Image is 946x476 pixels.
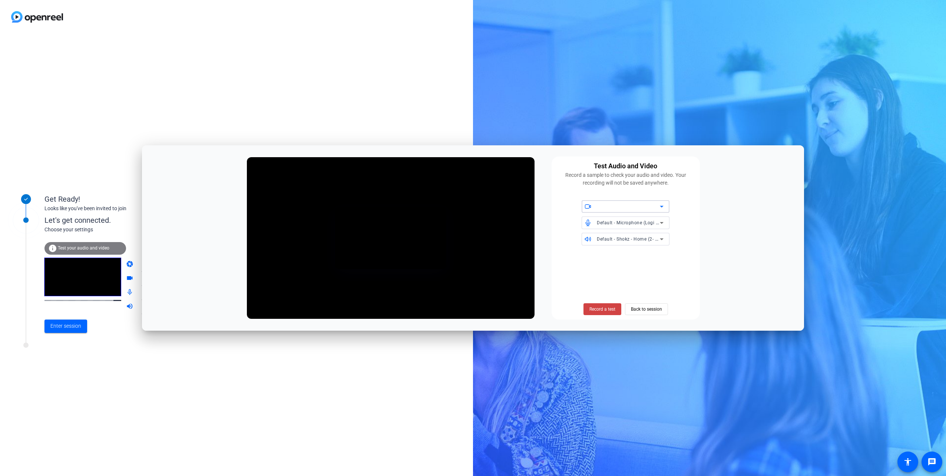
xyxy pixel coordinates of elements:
div: Get Ready! [44,194,193,205]
span: Default - Shokz - Home (2- OpenRun by Shokz) (Bluetooth) [597,236,722,242]
div: Record a sample to check your audio and video. Your recording will not be saved anywhere. [556,171,695,187]
mat-icon: accessibility [903,457,912,466]
button: Back to session [625,303,668,315]
mat-icon: message [927,457,936,466]
div: Looks like you've been invited to join [44,205,193,212]
div: Choose your settings [44,226,208,234]
span: Test your audio and video [58,245,109,251]
span: Record a test [589,306,615,313]
span: Enter session [50,322,81,330]
mat-icon: camera [126,260,135,269]
button: Record a test [583,303,621,315]
span: Default - Microphone (Logi Webcam C920e) (046d:08e7) [597,219,719,225]
div: Test Audio and Video [594,161,657,171]
div: Let's get connected. [44,215,208,226]
mat-icon: info [48,244,57,253]
mat-icon: volume_up [126,303,135,311]
mat-icon: mic_none [126,288,135,297]
span: Back to session [631,302,662,316]
mat-icon: videocam [126,274,135,283]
